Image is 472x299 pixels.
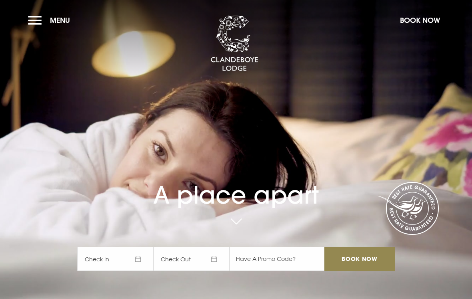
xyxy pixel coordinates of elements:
[210,16,258,72] img: Clandeboye Lodge
[50,16,70,25] span: Menu
[396,12,444,29] button: Book Now
[28,12,74,29] button: Menu
[77,247,153,271] span: Check In
[153,247,229,271] span: Check Out
[324,247,395,271] input: Book Now
[77,162,395,209] h1: A place apart
[229,247,324,271] input: Have A Promo Code?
